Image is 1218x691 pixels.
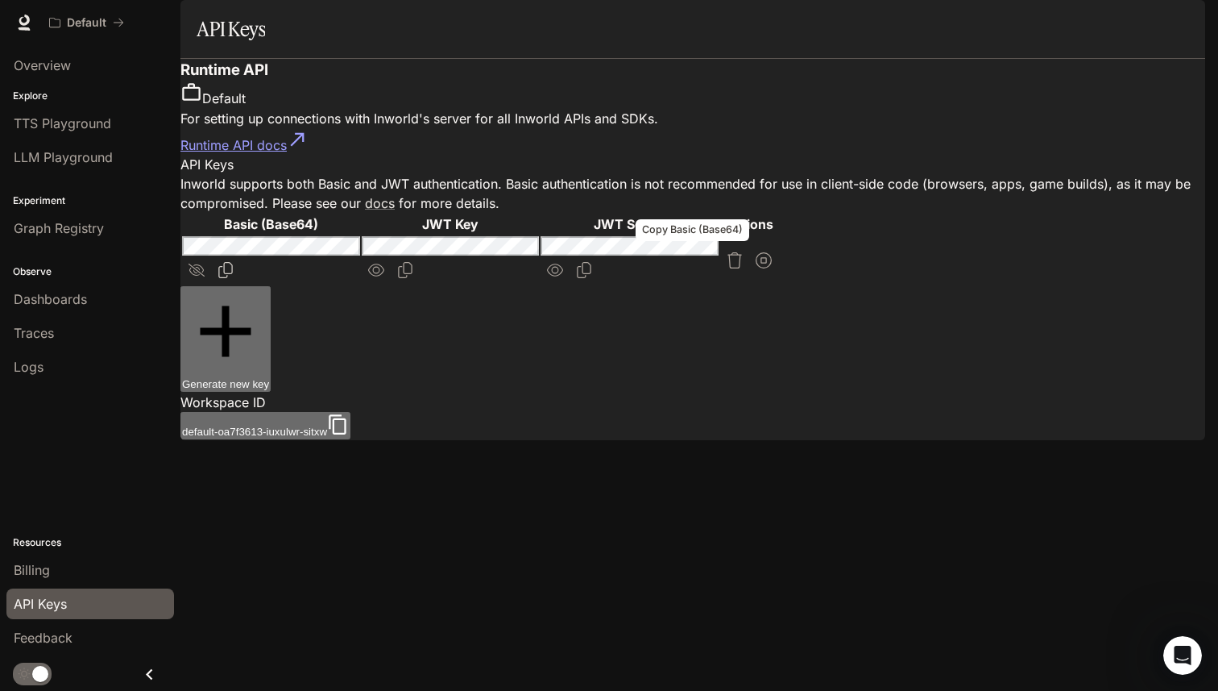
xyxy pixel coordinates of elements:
[1163,636,1202,675] iframe: Intercom live chat
[636,219,749,241] div: Copy Basic (Base64)
[42,6,131,39] button: All workspaces
[570,256,599,285] button: Copy Secret
[202,91,246,107] span: Default
[180,286,271,391] button: Generate new key
[362,214,540,234] th: JWT Key
[541,214,719,234] th: JWT Secret
[180,81,1205,108] div: These keys will apply to your current workspace only
[180,412,350,439] button: default-oa7f3613-iuxulwr-sitxw
[749,246,778,275] button: Suspend API key
[391,256,420,285] button: Copy Key
[211,256,240,285] button: Copy Basic (Base64)
[720,214,778,234] th: Actions
[180,59,1205,81] h3: Runtime API
[180,393,1205,412] p: Workspace ID
[365,195,395,211] a: docs
[67,16,106,30] p: Default
[720,246,749,275] button: Delete API key
[180,174,1205,213] p: Inworld supports both Basic and JWT authentication. Basic authentication is not recommended for u...
[182,214,360,234] th: Basic (Base64)
[197,13,265,45] h1: API Keys
[180,155,1205,174] p: API Keys
[180,109,1205,128] p: For setting up connections with Inworld's server for all Inworld APIs and SDKs.
[180,137,309,153] a: Runtime API docs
